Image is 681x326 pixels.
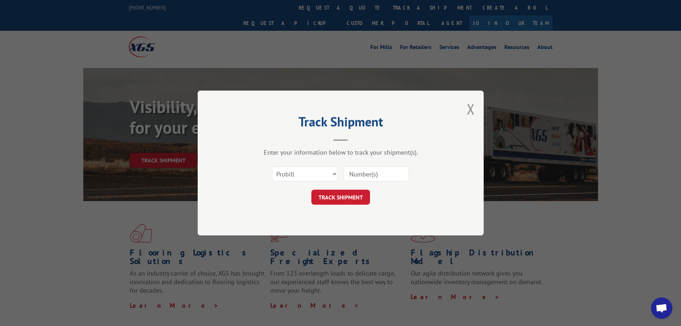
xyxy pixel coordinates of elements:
h2: Track Shipment [233,117,448,130]
input: Number(s) [343,166,409,181]
div: Enter your information below to track your shipment(s). [233,148,448,156]
a: Open chat [651,297,672,319]
button: TRACK SHIPMENT [311,190,370,205]
button: Close modal [467,99,475,118]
